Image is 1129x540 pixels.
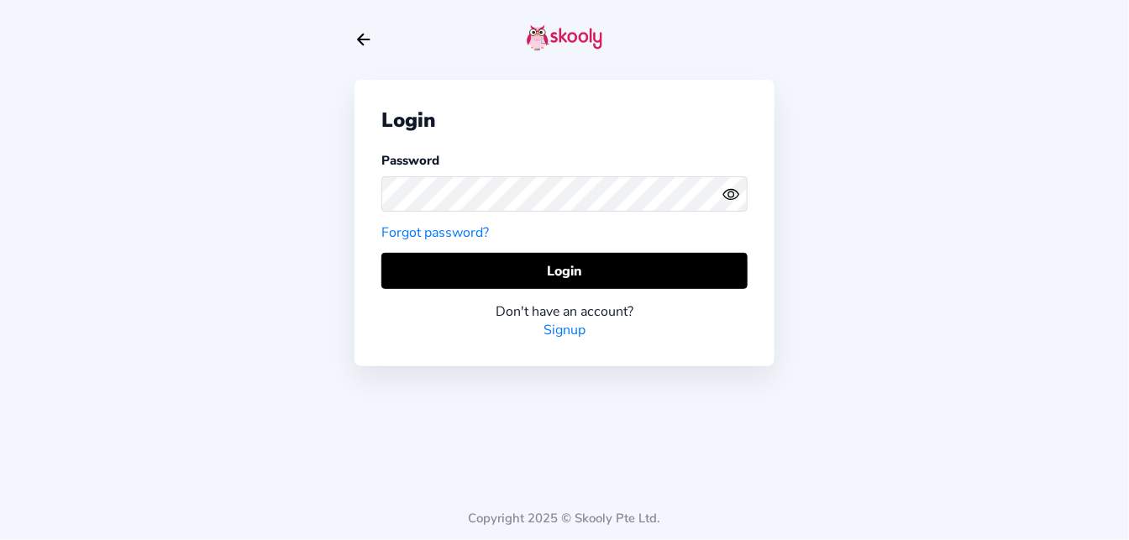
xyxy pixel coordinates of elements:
div: Login [381,107,748,134]
ion-icon: eye outline [722,186,740,203]
button: Login [381,253,748,289]
img: skooly-logo.png [527,24,602,51]
button: eye outlineeye off outline [722,186,748,203]
a: Forgot password? [381,223,489,242]
a: Signup [543,321,586,339]
button: arrow back outline [354,30,373,49]
label: Password [381,152,439,169]
div: Don't have an account? [381,302,748,321]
